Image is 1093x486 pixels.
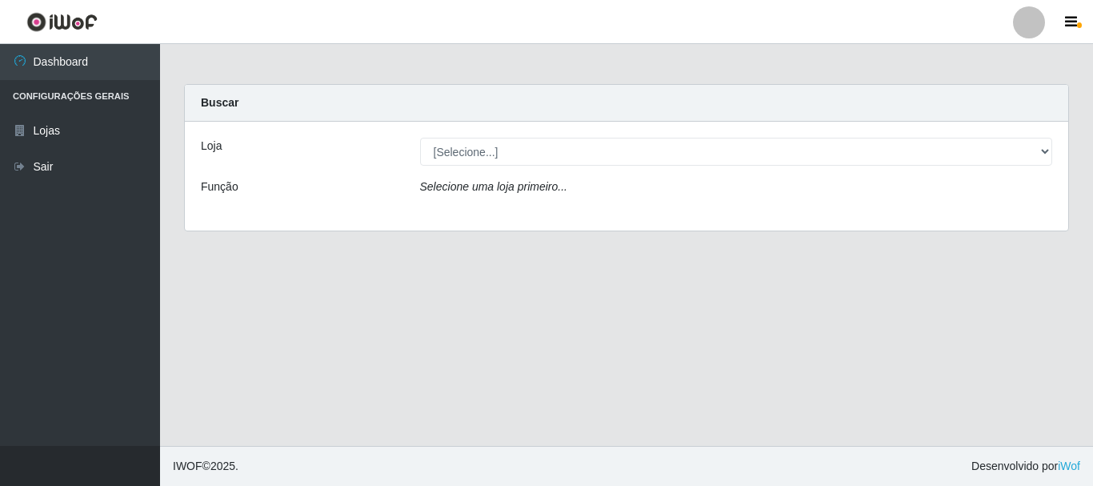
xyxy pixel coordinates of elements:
i: Selecione uma loja primeiro... [420,180,567,193]
span: Desenvolvido por [971,458,1080,475]
strong: Buscar [201,96,238,109]
span: © 2025 . [173,458,238,475]
span: IWOF [173,460,202,472]
label: Loja [201,138,222,155]
label: Função [201,179,238,195]
a: iWof [1058,460,1080,472]
img: CoreUI Logo [26,12,98,32]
